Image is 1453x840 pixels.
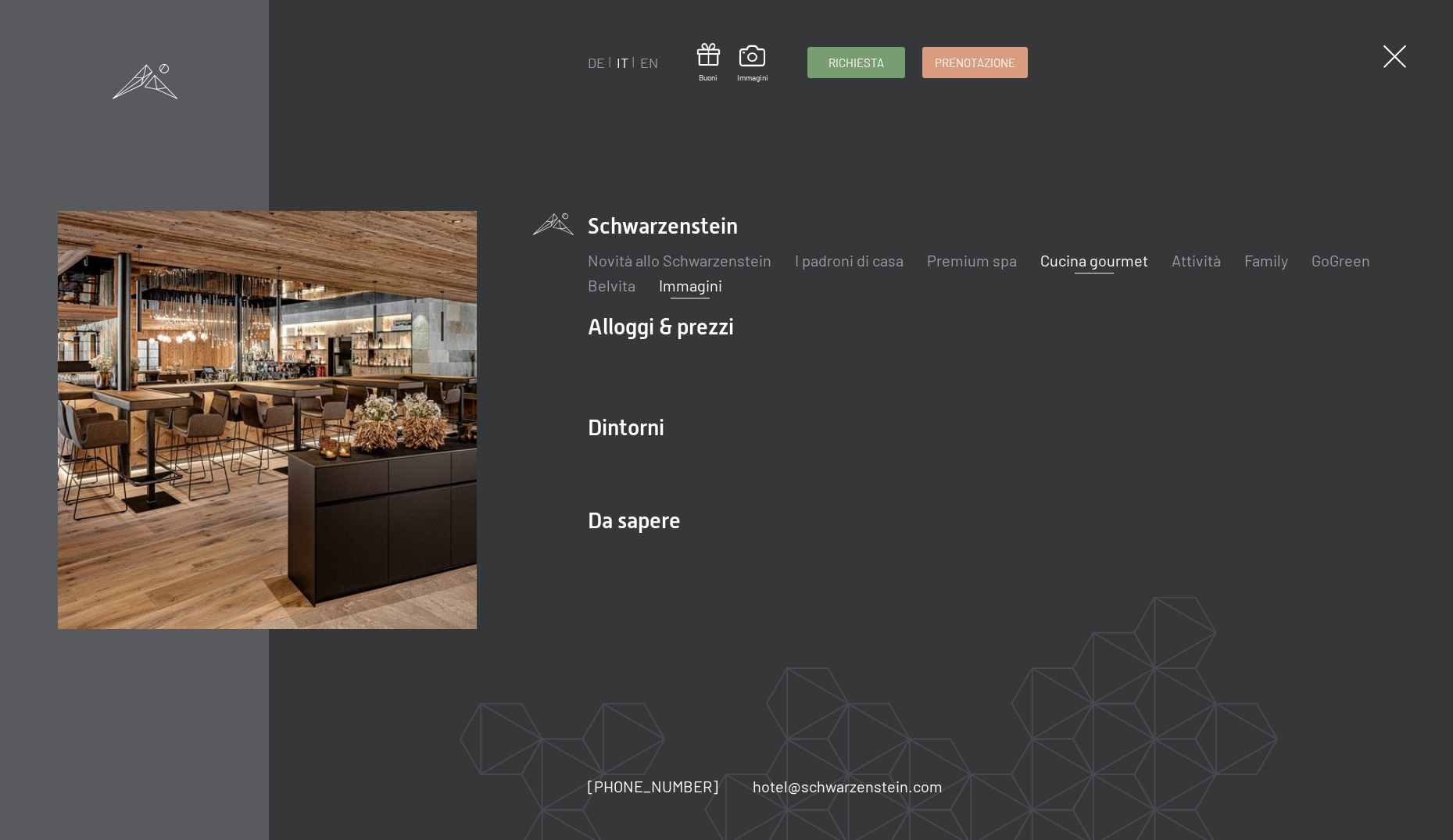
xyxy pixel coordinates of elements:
[588,775,718,797] a: [PHONE_NUMBER]
[935,55,1015,71] span: Prenotazione
[1040,251,1148,270] a: Cucina gourmet
[588,54,605,71] a: DE
[58,211,476,629] img: Immagini
[808,48,904,77] a: Richiesta
[923,48,1027,77] a: Prenotazione
[737,45,768,83] a: Immagini
[1244,251,1288,270] a: Family
[927,251,1017,270] a: Premium spa
[659,276,722,295] a: Immagini
[753,775,943,797] a: hotel@schwarzenstein.com
[1172,251,1221,270] a: Attività
[588,777,718,795] span: [PHONE_NUMBER]
[588,251,771,270] a: Novità allo Schwarzenstein
[697,43,720,83] a: Buoni
[737,72,768,83] span: Immagini
[828,55,884,71] span: Richiesta
[640,54,658,71] a: EN
[1312,251,1370,270] a: GoGreen
[588,276,635,295] a: Belvita
[617,54,628,71] a: IT
[697,72,720,83] span: Buoni
[795,251,904,270] a: I padroni di casa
